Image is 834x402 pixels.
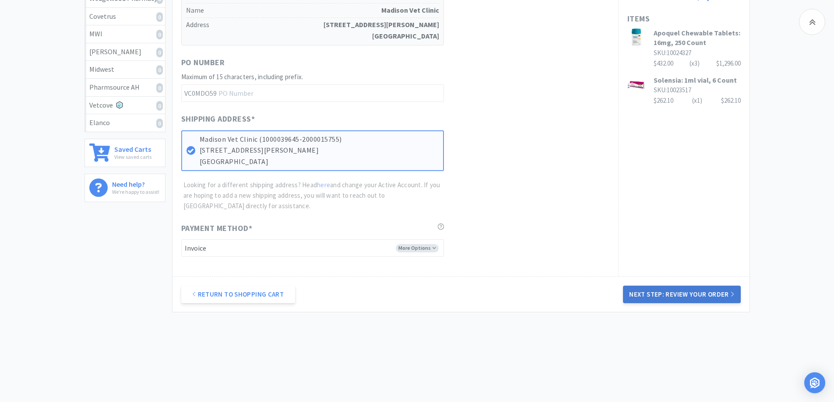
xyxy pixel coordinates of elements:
div: Elanco [89,117,161,129]
div: (x 3 ) [690,58,700,69]
img: 77f230a4f4b04af59458bd3fed6a6656_494019.png [627,75,645,93]
p: [GEOGRAPHIC_DATA] [200,156,439,168]
i: 0 [156,83,163,93]
a: Vetcove0 [85,97,165,115]
p: Madison Vet Clinic (1000039645-2000015755) [200,134,439,145]
i: 0 [156,119,163,128]
div: $262.10 [654,95,741,106]
strong: Madison Vet Clinic [381,5,439,16]
div: Midwest [89,64,161,75]
h5: Name [186,3,439,18]
strong: [STREET_ADDRESS][PERSON_NAME] [GEOGRAPHIC_DATA] [324,19,439,42]
input: PO Number [181,84,444,102]
span: Maximum of 15 characters, including prefix. [181,73,303,81]
div: Pharmsource AH [89,82,161,93]
p: We're happy to assist! [112,188,159,196]
span: PO Number [181,56,225,69]
img: fc146469712d45738f4d6797b6cd308c_598477.png [627,28,645,45]
a: here [317,181,330,189]
a: Covetrus0 [85,8,165,26]
h3: Apoquel Chewable Tablets: 16mg, 250 Count [654,28,741,48]
i: 0 [156,101,163,111]
a: MWI0 [85,25,165,43]
div: Open Intercom Messenger [804,372,825,393]
a: Saved CartsView saved carts [84,139,165,167]
a: [PERSON_NAME]0 [85,43,165,61]
i: 0 [156,30,163,39]
p: [STREET_ADDRESS][PERSON_NAME] [200,145,439,156]
span: VC0MDO59 [181,85,218,101]
span: Payment Method * [181,222,253,235]
a: Elanco0 [85,114,165,132]
p: Looking for a different shipping address? Head and change your Active Account. If you are hoping ... [183,180,444,211]
h6: Need help? [112,178,159,188]
a: Pharmsource AH0 [85,79,165,97]
div: (x 1 ) [692,95,702,106]
h1: Items [627,13,741,25]
span: Shipping Address * [181,113,255,126]
div: Covetrus [89,11,161,22]
div: $1,296.00 [716,58,741,69]
a: Midwest0 [85,61,165,79]
p: View saved carts [114,153,151,161]
i: 0 [156,65,163,75]
div: $262.10 [721,95,741,106]
span: SKU: 10023517 [654,86,691,94]
span: SKU: 10024327 [654,49,691,57]
button: Next Step: Review Your Order [623,286,740,303]
i: 0 [156,48,163,57]
a: Return to Shopping Cart [181,286,295,303]
h5: Address [186,18,439,43]
div: MWI [89,28,161,40]
h6: Saved Carts [114,143,151,153]
div: Vetcove [89,100,161,111]
div: [PERSON_NAME] [89,46,161,58]
h3: Solensia: 1ml vial, 6 Count [654,75,741,85]
div: $432.00 [654,58,741,69]
i: 0 [156,12,163,22]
